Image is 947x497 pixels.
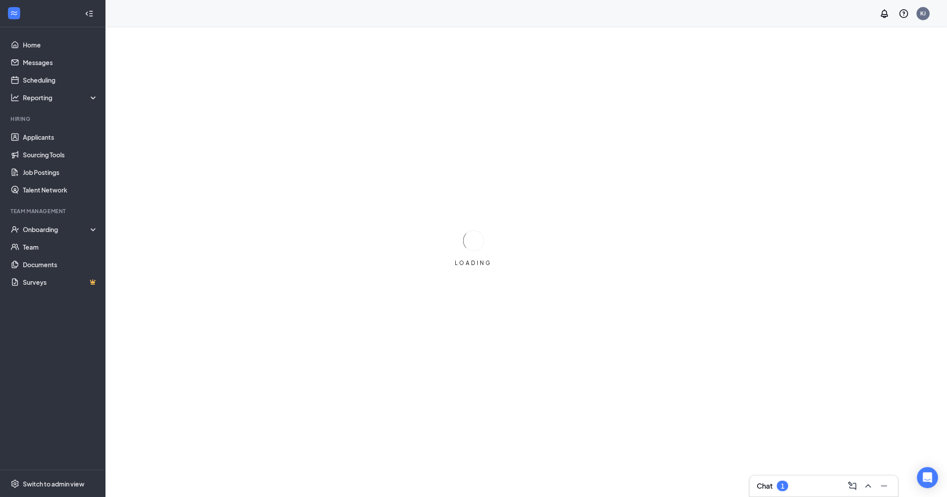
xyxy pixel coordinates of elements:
[23,146,98,163] a: Sourcing Tools
[23,36,98,54] a: Home
[863,481,874,491] svg: ChevronUp
[845,479,860,493] button: ComposeMessage
[11,93,19,102] svg: Analysis
[23,163,98,181] a: Job Postings
[11,479,19,488] svg: Settings
[23,238,98,256] a: Team
[23,93,98,102] div: Reporting
[781,482,784,490] div: 1
[879,8,890,19] svg: Notifications
[85,9,94,18] svg: Collapse
[23,128,98,146] a: Applicants
[877,479,891,493] button: Minimize
[847,481,858,491] svg: ComposeMessage
[899,8,909,19] svg: QuestionInfo
[861,479,875,493] button: ChevronUp
[11,207,96,215] div: Team Management
[23,479,84,488] div: Switch to admin view
[10,9,18,18] svg: WorkstreamLogo
[917,467,938,488] div: Open Intercom Messenger
[11,115,96,123] div: Hiring
[23,225,91,234] div: Onboarding
[23,54,98,71] a: Messages
[11,225,19,234] svg: UserCheck
[452,259,496,267] div: LOADING
[23,71,98,89] a: Scheduling
[23,256,98,273] a: Documents
[879,481,889,491] svg: Minimize
[921,10,926,17] div: KJ
[23,181,98,199] a: Talent Network
[23,273,98,291] a: SurveysCrown
[757,481,773,491] h3: Chat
